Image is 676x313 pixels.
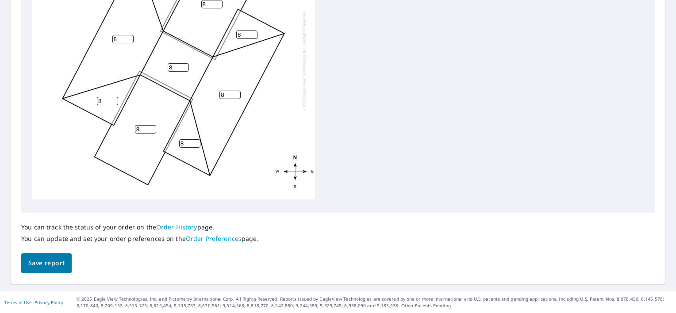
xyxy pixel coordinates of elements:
[4,300,63,305] p: |
[21,223,259,231] p: You can track the status of your order on the page.
[4,299,32,305] a: Terms of Use
[21,235,259,243] p: You can update and set your order preferences on the page.
[186,234,242,243] a: Order Preferences
[156,223,197,231] a: Order History
[35,299,63,305] a: Privacy Policy
[77,296,672,309] p: © 2025 Eagle View Technologies, Inc. and Pictometry International Corp. All Rights Reserved. Repo...
[28,258,65,269] span: Save report
[21,253,72,273] button: Save report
